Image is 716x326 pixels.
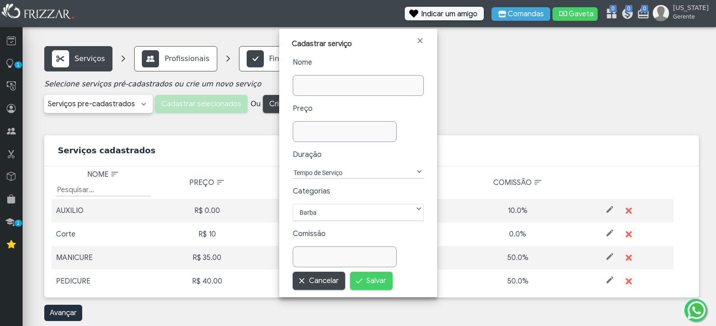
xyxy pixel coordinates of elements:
[623,272,637,290] button: ui-button
[293,186,424,197] label: Categorias
[56,276,150,287] div: PEDICURE
[350,272,393,290] button: Salvar
[686,299,707,321] img: whatsapp.png
[75,53,105,64] p: Serviços
[630,274,631,288] span: ui-button
[44,80,261,88] i: Selecione serviços pré-cadastrados ou crie um novo serviço
[263,205,358,216] div: Cabelo
[56,229,150,240] div: Corte
[653,5,711,21] a: [US_STATE] Gerente
[366,274,386,288] span: Salvar
[159,276,254,287] div: R$ 40.00
[51,166,155,199] th: Nome: activate to sort column ascending
[623,225,637,243] button: ui-button
[44,305,82,321] a: Avançar
[293,149,424,160] label: Duração
[493,178,532,187] span: Comissão
[630,251,631,265] span: ui-button
[159,252,254,263] div: R$ 35.00
[58,146,155,156] h5: Serviços cadastrados
[471,229,565,240] div: 0.0%
[263,276,358,287] div: Manicure/Pedicure
[621,7,630,23] a: 0
[239,46,307,71] a: Finalizar
[14,220,22,227] span: 1
[466,166,570,199] th: Comissão: activate to sort column ascending
[293,272,345,290] button: Cancelar
[405,7,484,20] button: Indicar um amigo
[251,99,261,108] span: Ou
[48,99,135,109] li: Serviços pre-cadastrados
[491,7,550,21] button: Comandas
[416,36,425,45] a: Fechar
[552,7,598,21] button: Gaveta
[641,5,648,12] span: 0
[293,167,414,178] label: Tempo de Serviço
[56,252,150,263] div: MANICURE
[625,5,632,12] span: 0
[259,166,362,199] th: Categoria: activate to sort column ascending
[471,252,565,263] div: 50.0%
[269,97,330,111] span: Criar novo serviço
[609,5,617,12] span: 0
[134,46,217,71] a: Profissionais
[293,57,424,68] label: Nome
[299,207,418,218] label: Barba
[309,274,339,288] span: Cancelar
[673,13,709,21] span: Gerente
[569,10,591,18] span: Gaveta
[263,229,358,240] div: Cabelo
[189,178,214,187] span: Preço
[471,205,565,216] div: 10.0%
[623,202,637,220] button: ui-button
[14,61,22,68] span: 1
[630,204,631,217] span: ui-button
[56,205,150,216] div: AUXILIO
[293,103,424,114] label: Preço
[56,184,150,196] input: Pesquisar...
[605,7,614,23] a: 0
[293,228,424,239] label: Comissão
[87,170,108,179] span: Nome
[421,10,477,18] span: Indicar um amigo
[673,3,709,13] span: [US_STATE]
[637,7,646,23] a: 0
[263,252,358,263] div: Manicure/Pedicure
[159,205,254,216] div: R$ 0.00
[508,10,544,18] span: Comandas
[155,166,258,199] th: Preço: activate to sort column ascending
[164,53,209,64] p: Profissionais
[269,53,299,64] p: Finalizar
[630,227,631,241] span: ui-button
[44,46,112,71] a: Serviços
[159,229,254,240] div: R$ 10
[623,249,637,267] button: ui-button
[471,276,565,287] div: 50.0%
[292,38,352,49] span: Cadastrar serviço
[263,95,336,113] button: Criar novo serviço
